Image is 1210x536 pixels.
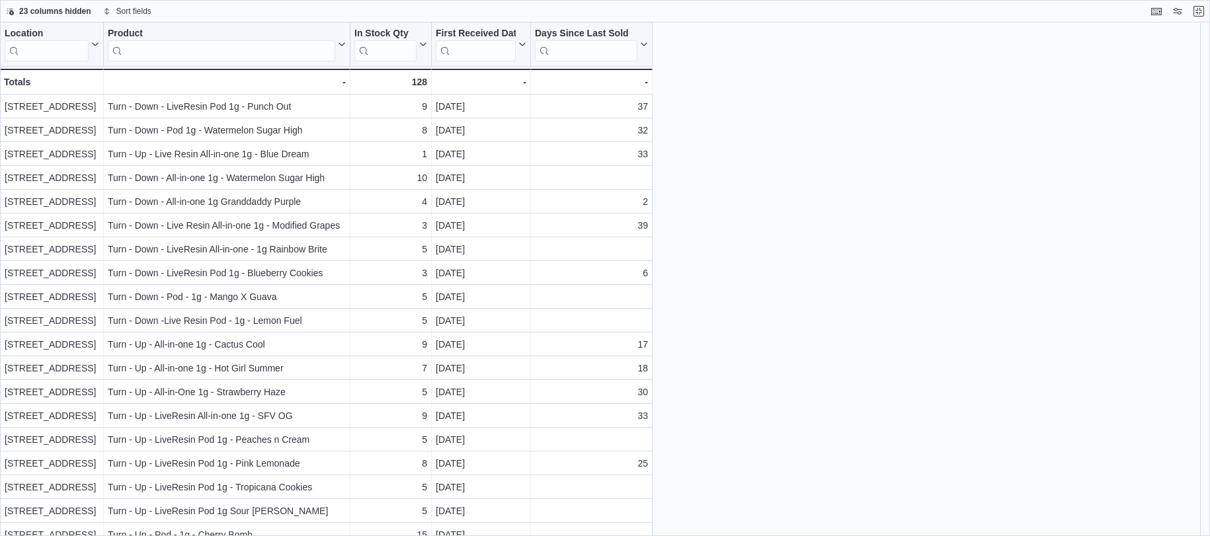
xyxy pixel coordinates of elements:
div: 3 [354,265,427,281]
div: [DATE] [436,336,526,352]
div: - [108,74,346,90]
div: Turn - Down - LiveResin Pod 1g - Punch Out [108,98,346,114]
div: 30 [535,384,648,400]
div: 5 [354,384,427,400]
div: 18 [535,360,648,376]
button: 23 columns hidden [1,3,97,19]
div: [STREET_ADDRESS] [5,98,99,114]
div: Location [5,28,89,61]
div: [DATE] [436,432,526,447]
div: [STREET_ADDRESS] [5,122,99,138]
div: [DATE] [436,455,526,471]
div: 33 [535,146,648,162]
button: Product [108,28,346,61]
div: 2 [535,194,648,210]
div: [STREET_ADDRESS] [5,170,99,186]
div: Turn - Down - All-in-one 1g - Watermelon Sugar High [108,170,346,186]
div: [DATE] [436,408,526,424]
button: Days Since Last Sold [535,28,648,61]
div: [DATE] [436,289,526,305]
div: Location [5,28,89,40]
div: [DATE] [436,194,526,210]
div: Turn - Down - Live Resin All-in-one 1g - Modified Grapes [108,217,346,233]
button: First Received Date [436,28,526,61]
div: 4 [354,194,427,210]
div: [DATE] [436,241,526,257]
div: Totals [4,74,99,90]
div: [STREET_ADDRESS] [5,503,99,519]
div: [STREET_ADDRESS] [5,265,99,281]
div: Turn - Up - LiveResin Pod 1g - Tropicana Cookies [108,479,346,495]
div: First Received Date [436,28,516,40]
div: 8 [354,122,427,138]
div: In Stock Qty [354,28,417,61]
div: 3 [354,217,427,233]
div: 39 [535,217,648,233]
div: [DATE] [436,479,526,495]
div: 5 [354,503,427,519]
div: 33 [535,408,648,424]
div: 10 [354,170,427,186]
div: 25 [535,455,648,471]
button: Keyboard shortcuts [1149,3,1164,19]
div: 128 [354,74,427,90]
div: [DATE] [436,98,526,114]
div: 6 [535,265,648,281]
div: 5 [354,289,427,305]
button: In Stock Qty [354,28,427,61]
div: 7 [354,360,427,376]
div: [STREET_ADDRESS] [5,194,99,210]
div: [STREET_ADDRESS] [5,455,99,471]
div: [DATE] [436,313,526,328]
div: In Stock Qty [354,28,417,40]
div: [DATE] [436,360,526,376]
div: Turn - Up - Live Resin All-in-one 1g - Blue Dream [108,146,346,162]
button: Location [5,28,99,61]
div: Turn - Up - All-in-one 1g - Cactus Cool [108,336,346,352]
div: 9 [354,408,427,424]
div: Turn - Down - Pod 1g - Watermelon Sugar High [108,122,346,138]
span: Sort fields [116,6,151,17]
div: [DATE] [436,146,526,162]
div: Product [108,28,335,40]
div: Days Since Last Sold [535,28,637,61]
div: Turn - Down - Pod - 1g - Mango X Guava [108,289,346,305]
div: Turn - Up - LiveResin Pod 1g Sour [PERSON_NAME] [108,503,346,519]
div: 5 [354,241,427,257]
button: Display options [1170,3,1186,19]
div: [STREET_ADDRESS] [5,408,99,424]
div: [DATE] [436,503,526,519]
div: Turn - Down - LiveResin All-in-one - 1g Rainbow Brite [108,241,346,257]
div: 5 [354,432,427,447]
div: [DATE] [436,170,526,186]
div: [STREET_ADDRESS] [5,360,99,376]
div: Turn - Up - All-in-one 1g - Hot Girl Summer [108,360,346,376]
div: [DATE] [436,265,526,281]
div: Turn - Up - LiveResin Pod 1g - Pink Lemonade [108,455,346,471]
div: [STREET_ADDRESS] [5,479,99,495]
button: Sort fields [98,3,157,19]
div: Turn - Up - LiveResin All-in-one 1g - SFV OG [108,408,346,424]
div: Turn - Down -Live Resin Pod - 1g - Lemon Fuel [108,313,346,328]
div: [STREET_ADDRESS] [5,432,99,447]
div: 1 [354,146,427,162]
div: [DATE] [436,122,526,138]
div: [STREET_ADDRESS] [5,313,99,328]
div: First Received Date [436,28,516,61]
div: [STREET_ADDRESS] [5,289,99,305]
div: [STREET_ADDRESS] [5,146,99,162]
div: 5 [354,313,427,328]
div: Turn - Down - LiveResin Pod 1g - Blueberry Cookies [108,265,346,281]
div: - [436,74,526,90]
div: 9 [354,98,427,114]
div: [STREET_ADDRESS] [5,384,99,400]
div: 17 [535,336,648,352]
span: 23 columns hidden [19,6,91,17]
div: 37 [535,98,648,114]
div: Days Since Last Sold [535,28,637,40]
div: Product [108,28,335,61]
div: [STREET_ADDRESS] [5,241,99,257]
div: [STREET_ADDRESS] [5,336,99,352]
div: - [535,74,648,90]
div: Turn - Up - LiveResin Pod 1g - Peaches n Cream [108,432,346,447]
